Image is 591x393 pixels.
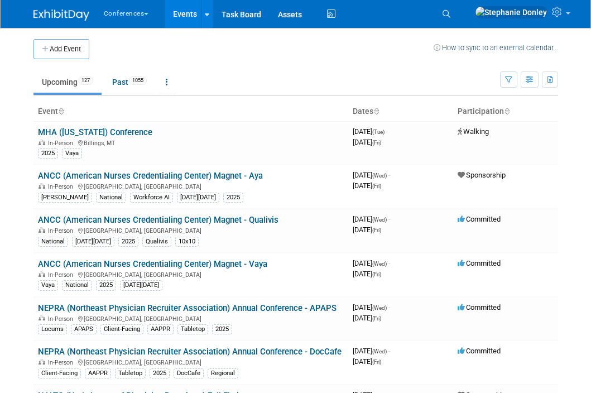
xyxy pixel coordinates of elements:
th: Event [33,102,348,121]
div: APAPS [71,324,97,334]
div: [DATE][DATE] [177,193,219,203]
span: (Fri) [372,227,381,233]
div: Regional [208,368,238,378]
div: DocCafe [174,368,204,378]
span: 1055 [129,76,147,85]
span: In-Person [48,359,76,366]
a: Sort by Start Date [373,107,379,116]
div: [GEOGRAPHIC_DATA], [GEOGRAPHIC_DATA] [38,314,344,323]
span: - [388,303,390,311]
span: (Wed) [372,261,387,267]
div: AAPPR [85,368,111,378]
div: Vaya [62,148,82,159]
span: [DATE] [353,181,381,190]
div: Locums [38,324,67,334]
span: In-Person [48,140,76,147]
div: [DATE][DATE] [72,237,114,247]
a: How to sync to an external calendar... [434,44,558,52]
span: (Wed) [372,172,387,179]
span: In-Person [48,227,76,234]
span: [DATE] [353,127,388,136]
span: 127 [78,76,93,85]
span: [DATE] [353,270,381,278]
span: (Wed) [372,305,387,311]
div: Billings, MT [38,138,344,147]
div: Vaya [38,280,58,290]
span: [DATE] [353,314,381,322]
img: In-Person Event [39,315,45,321]
span: [DATE] [353,303,390,311]
span: In-Person [48,271,76,279]
span: (Wed) [372,348,387,354]
div: National [96,193,126,203]
span: - [386,127,388,136]
div: Client-Facing [38,368,81,378]
a: NEPRA (Northeast Physician Recruiter Association) Annual Conference - DocCafe [38,347,342,357]
img: In-Person Event [39,183,45,189]
span: [DATE] [353,171,390,179]
span: Committed [458,347,501,355]
span: Committed [458,215,501,223]
a: ANCC (American Nurses Credentialing Center) Magnet - Qualivis [38,215,278,225]
span: Committed [458,259,501,267]
img: Stephanie Donley [475,6,547,18]
div: Qualivis [142,237,171,247]
span: Sponsorship [458,171,506,179]
div: [GEOGRAPHIC_DATA], [GEOGRAPHIC_DATA] [38,357,344,366]
img: In-Person Event [39,140,45,145]
span: [DATE] [353,215,390,223]
img: In-Person Event [39,271,45,277]
div: AAPPR [147,324,174,334]
span: - [388,215,390,223]
span: [DATE] [353,226,381,234]
a: Past1055 [104,71,155,93]
div: National [62,280,92,290]
img: ExhibitDay [33,9,89,21]
div: Tabletop [177,324,208,334]
span: Walking [458,127,489,136]
span: (Fri) [372,183,381,189]
a: NEPRA (Northeast Physician Recruiter Association) Annual Conference - APAPS [38,303,337,313]
div: [GEOGRAPHIC_DATA], [GEOGRAPHIC_DATA] [38,226,344,234]
span: - [388,347,390,355]
span: (Wed) [372,217,387,223]
img: In-Person Event [39,359,45,365]
div: [DATE][DATE] [120,280,162,290]
span: Committed [458,303,501,311]
span: (Fri) [372,359,381,365]
button: Add Event [33,39,89,59]
div: Tabletop [115,368,146,378]
div: Workforce AI [130,193,173,203]
span: (Fri) [372,140,381,146]
span: (Fri) [372,271,381,277]
a: ANCC (American Nurses Credentialing Center) Magnet - Vaya [38,259,267,269]
a: Sort by Participation Type [504,107,510,116]
span: (Tue) [372,129,385,135]
div: Client-Facing [100,324,143,334]
span: [DATE] [353,347,390,355]
div: [GEOGRAPHIC_DATA], [GEOGRAPHIC_DATA] [38,181,344,190]
div: 2025 [38,148,58,159]
a: Sort by Event Name [58,107,64,116]
div: National [38,237,68,247]
a: MHA ([US_STATE]) Conference [38,127,152,137]
span: - [388,259,390,267]
th: Participation [453,102,558,121]
a: Upcoming127 [33,71,102,93]
span: [DATE] [353,138,381,146]
div: 10x10 [175,237,199,247]
a: ANCC (American Nurses Credentialing Center) Magnet - Aya [38,171,263,181]
div: 2025 [96,280,116,290]
span: In-Person [48,315,76,323]
span: [DATE] [353,357,381,366]
div: 2025 [223,193,243,203]
div: 2025 [118,237,138,247]
div: [GEOGRAPHIC_DATA], [GEOGRAPHIC_DATA] [38,270,344,279]
div: 2025 [150,368,170,378]
div: 2025 [212,324,232,334]
span: [DATE] [353,259,390,267]
div: [PERSON_NAME] [38,193,92,203]
span: - [388,171,390,179]
span: In-Person [48,183,76,190]
img: In-Person Event [39,227,45,233]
